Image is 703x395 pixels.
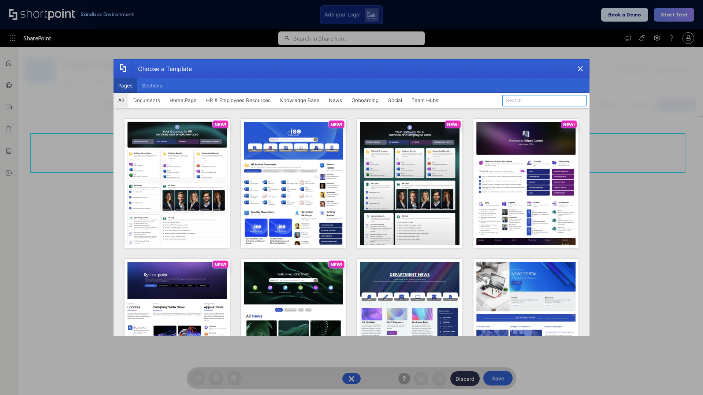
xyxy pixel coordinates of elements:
button: Social [383,93,407,108]
button: Pages [114,78,137,93]
p: NEW! [331,122,342,127]
button: Team Hubs [407,93,443,108]
input: Search [502,95,587,106]
button: Home Page [165,93,201,108]
p: NEW! [447,122,459,127]
button: HR & Employees Resources [201,93,275,108]
p: NEW! [215,122,226,127]
p: NEW! [215,262,226,267]
button: Knowledge Base [275,93,324,108]
button: Onboarding [347,93,383,108]
button: News [324,93,347,108]
div: template selector [114,59,589,336]
iframe: Chat Widget [571,310,703,395]
p: NEW! [331,262,342,267]
p: NEW! [563,122,575,127]
button: Documents [129,93,165,108]
div: Choose a Template [132,60,192,78]
button: All [114,93,129,108]
button: Sections [137,78,167,93]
